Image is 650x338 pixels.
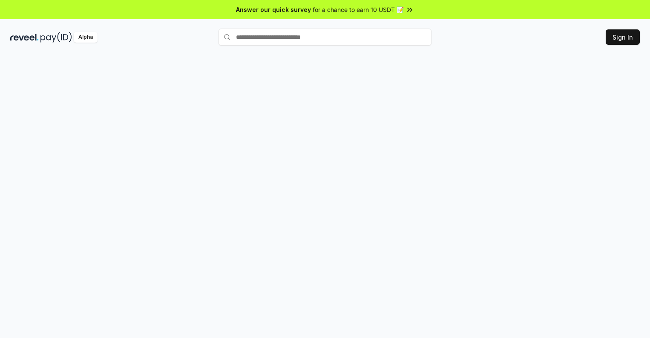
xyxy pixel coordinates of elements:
[74,32,98,43] div: Alpha
[40,32,72,43] img: pay_id
[313,5,404,14] span: for a chance to earn 10 USDT 📝
[10,32,39,43] img: reveel_dark
[606,29,640,45] button: Sign In
[236,5,311,14] span: Answer our quick survey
